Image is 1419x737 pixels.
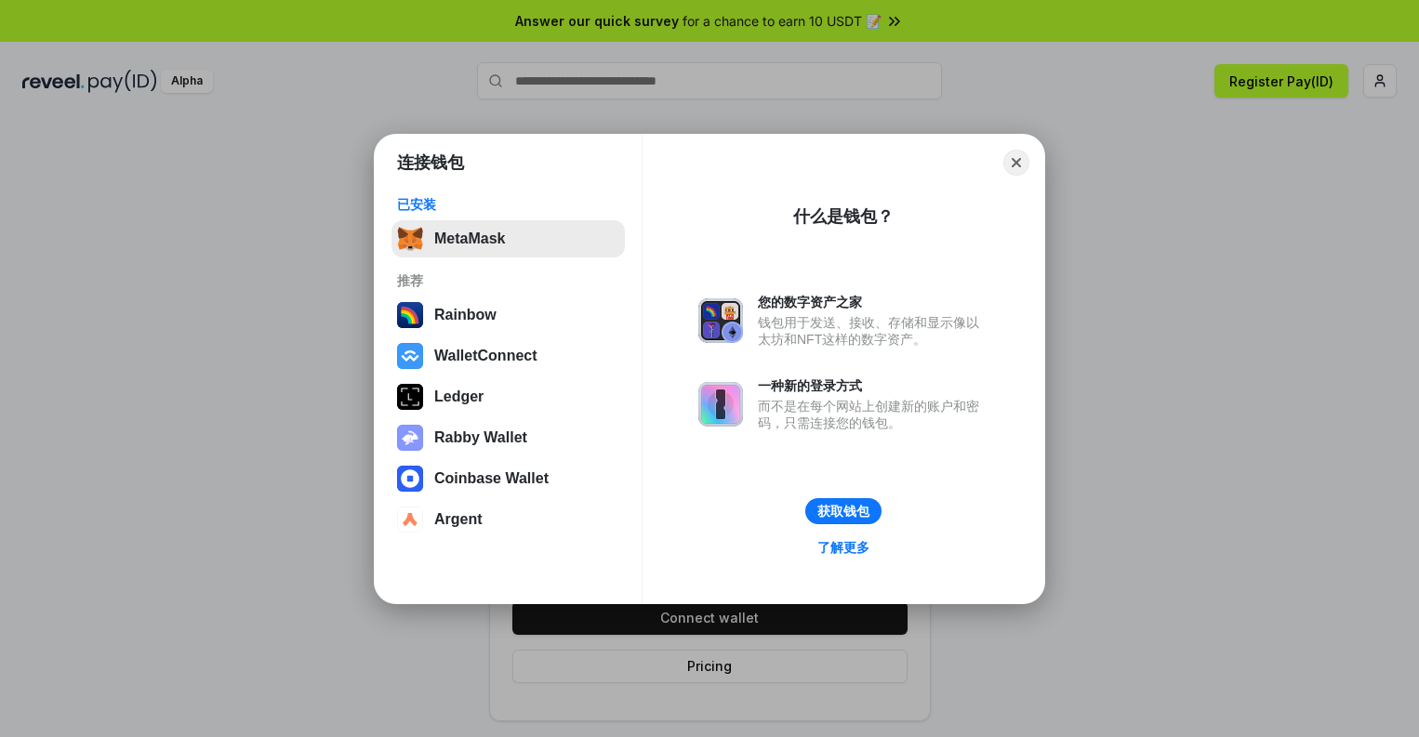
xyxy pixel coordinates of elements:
div: 而不是在每个网站上创建新的账户和密码，只需连接您的钱包。 [758,398,988,431]
img: svg+xml,%3Csvg%20width%3D%2228%22%20height%3D%2228%22%20viewBox%3D%220%200%2028%2028%22%20fill%3D... [397,466,423,492]
div: 获取钱包 [817,503,869,520]
img: svg+xml,%3Csvg%20width%3D%2228%22%20height%3D%2228%22%20viewBox%3D%220%200%2028%2028%22%20fill%3D... [397,343,423,369]
button: MetaMask [391,220,625,257]
div: 了解更多 [817,539,869,556]
img: svg+xml,%3Csvg%20xmlns%3D%22http%3A%2F%2Fwww.w3.org%2F2000%2Fsvg%22%20width%3D%2228%22%20height%3... [397,384,423,410]
button: Close [1003,150,1029,176]
img: svg+xml,%3Csvg%20fill%3D%22none%22%20height%3D%2233%22%20viewBox%3D%220%200%2035%2033%22%20width%... [397,226,423,252]
div: Ledger [434,388,484,405]
div: Rabby Wallet [434,429,527,446]
img: svg+xml,%3Csvg%20xmlns%3D%22http%3A%2F%2Fwww.w3.org%2F2000%2Fsvg%22%20fill%3D%22none%22%20viewBox... [698,298,743,343]
h1: 连接钱包 [397,151,464,174]
div: 您的数字资产之家 [758,294,988,310]
div: 什么是钱包？ [793,205,894,228]
button: Rainbow [391,296,625,334]
button: Argent [391,501,625,538]
div: Argent [434,511,483,528]
button: Rabby Wallet [391,419,625,456]
img: svg+xml,%3Csvg%20width%3D%22120%22%20height%3D%22120%22%20viewBox%3D%220%200%20120%20120%22%20fil... [397,302,423,328]
div: Coinbase Wallet [434,470,549,487]
button: Coinbase Wallet [391,460,625,497]
div: WalletConnect [434,348,537,364]
div: Rainbow [434,307,497,323]
img: svg+xml,%3Csvg%20xmlns%3D%22http%3A%2F%2Fwww.w3.org%2F2000%2Fsvg%22%20fill%3D%22none%22%20viewBox... [397,425,423,451]
img: svg+xml,%3Csvg%20xmlns%3D%22http%3A%2F%2Fwww.w3.org%2F2000%2Fsvg%22%20fill%3D%22none%22%20viewBox... [698,382,743,427]
div: MetaMask [434,230,505,247]
div: 钱包用于发送、接收、存储和显示像以太坊和NFT这样的数字资产。 [758,314,988,348]
a: 了解更多 [806,535,881,559]
button: 获取钱包 [805,498,882,524]
button: Ledger [391,378,625,415]
button: WalletConnect [391,337,625,375]
div: 推荐 [397,272,619,289]
div: 已安装 [397,196,619,213]
img: svg+xml,%3Csvg%20width%3D%2228%22%20height%3D%2228%22%20viewBox%3D%220%200%2028%2028%22%20fill%3D... [397,507,423,533]
div: 一种新的登录方式 [758,377,988,394]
